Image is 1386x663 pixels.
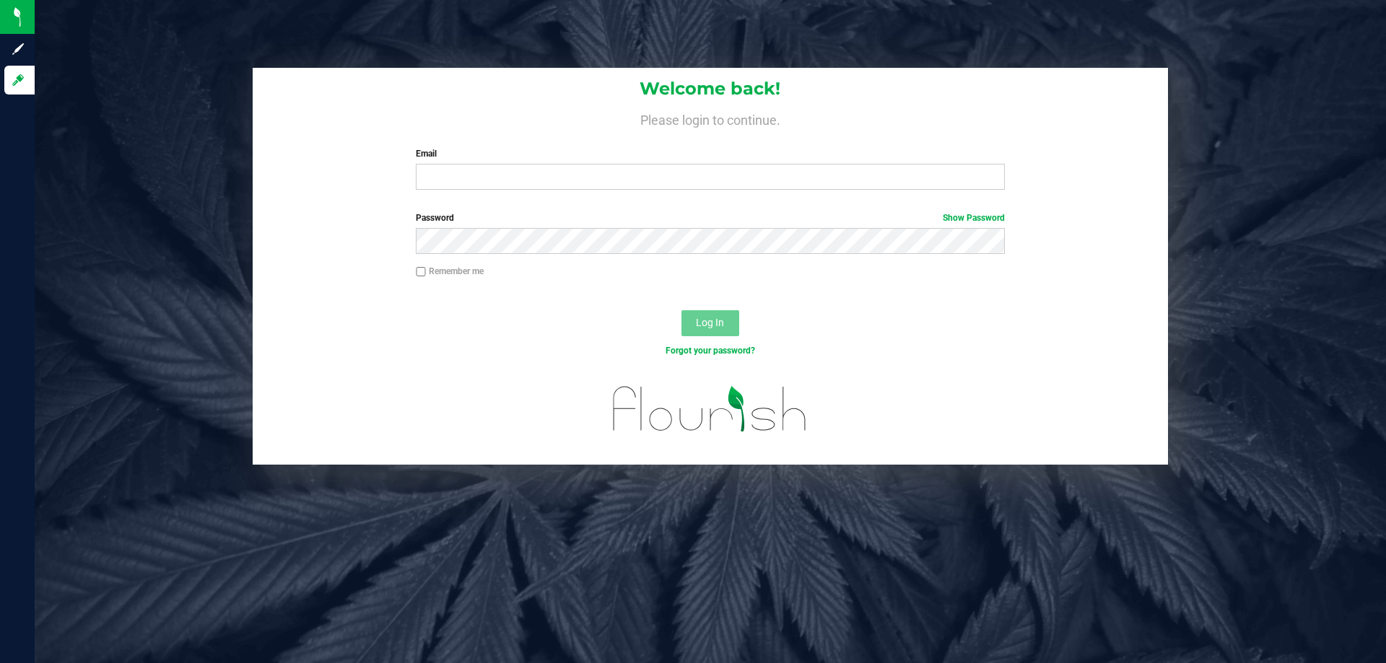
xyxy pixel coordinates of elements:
[416,267,426,277] input: Remember me
[696,317,724,328] span: Log In
[666,346,755,356] a: Forgot your password?
[11,42,25,56] inline-svg: Sign up
[11,73,25,87] inline-svg: Log in
[253,110,1168,127] h4: Please login to continue.
[416,213,454,223] span: Password
[416,265,484,278] label: Remember me
[943,213,1005,223] a: Show Password
[596,372,824,446] img: flourish_logo.svg
[681,310,739,336] button: Log In
[253,79,1168,98] h1: Welcome back!
[416,147,1004,160] label: Email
